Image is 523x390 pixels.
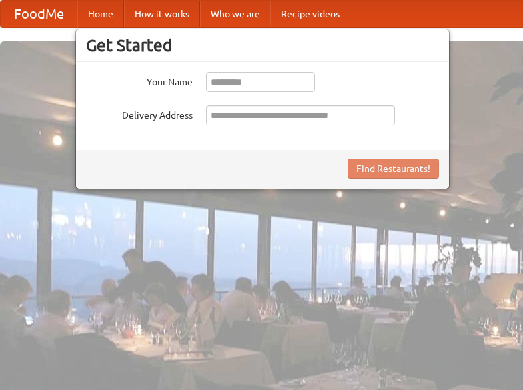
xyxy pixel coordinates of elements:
[348,159,439,179] button: Find Restaurants!
[1,1,77,27] a: FoodMe
[200,1,270,27] a: Who we are
[77,1,124,27] a: Home
[270,1,350,27] a: Recipe videos
[86,72,193,89] label: Your Name
[124,1,200,27] a: How it works
[86,35,439,55] h3: Get Started
[86,105,193,122] label: Delivery Address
